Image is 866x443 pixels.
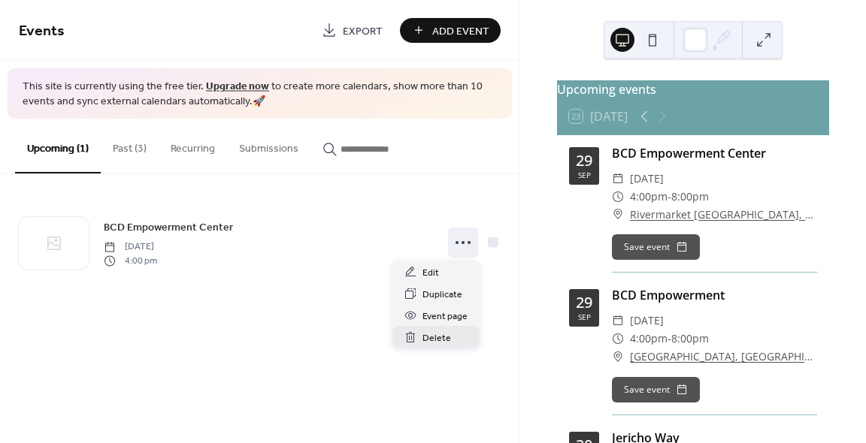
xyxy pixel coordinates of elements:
[15,119,101,173] button: Upcoming (1)
[557,80,829,98] div: Upcoming events
[422,330,451,346] span: Delete
[612,312,624,330] div: ​
[104,240,157,254] span: [DATE]
[310,18,394,43] a: Export
[630,206,817,224] a: Rivermarket [GEOGRAPHIC_DATA], [GEOGRAPHIC_DATA]
[612,206,624,224] div: ​
[612,286,817,304] div: BCD Empowerment
[578,171,591,179] div: Sep
[23,80,497,109] span: This site is currently using the free tier. to create more calendars, show more than 10 events an...
[612,330,624,348] div: ​
[104,220,233,236] span: BCD Empowerment Center
[612,234,700,260] button: Save event
[576,153,592,168] div: 29
[206,77,269,97] a: Upgrade now
[630,312,664,330] span: [DATE]
[630,348,817,366] a: [GEOGRAPHIC_DATA], [GEOGRAPHIC_DATA], [GEOGRAPHIC_DATA], [GEOGRAPHIC_DATA]
[612,188,624,206] div: ​
[422,265,439,281] span: Edit
[612,348,624,366] div: ​
[422,287,462,303] span: Duplicate
[104,218,233,236] a: BCD Empowerment Center
[400,18,501,43] button: Add Event
[668,188,671,206] span: -
[576,295,592,310] div: 29
[671,330,709,348] span: 8:00pm
[630,330,668,348] span: 4:00pm
[578,313,591,321] div: Sep
[612,170,624,188] div: ​
[101,119,159,172] button: Past (3)
[612,377,700,402] button: Save event
[668,330,671,348] span: -
[104,254,157,267] span: 4:00 pm
[422,309,468,324] span: Event page
[19,17,65,46] span: Events
[612,144,817,162] div: BCD Empowerment Center
[227,119,310,172] button: Submissions
[671,188,709,206] span: 8:00pm
[159,119,227,172] button: Recurring
[343,23,383,39] span: Export
[630,188,668,206] span: 4:00pm
[630,170,664,188] span: [DATE]
[432,23,489,39] span: Add Event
